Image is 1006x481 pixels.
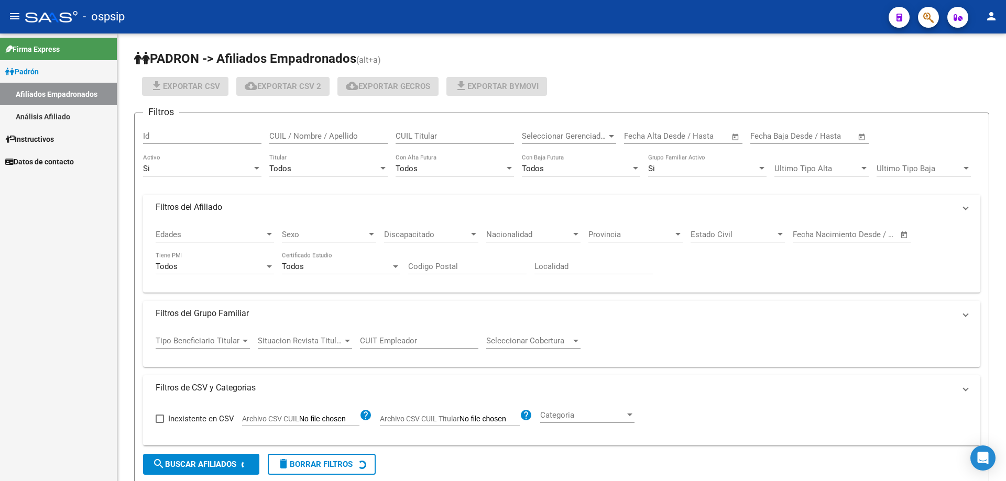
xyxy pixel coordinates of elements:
span: Provincia [588,230,673,239]
button: Buscar Afiliados [143,454,259,475]
mat-icon: menu [8,10,21,23]
button: Open calendar [899,229,911,241]
div: Open Intercom Messenger [970,445,996,471]
button: Borrar Filtros [268,454,376,475]
input: Start date [793,230,827,239]
mat-icon: file_download [455,80,467,92]
span: Edades [156,230,265,239]
mat-icon: help [520,409,532,421]
span: Todos [156,262,178,271]
span: Borrar Filtros [277,460,353,469]
h3: Filtros [143,105,179,119]
span: Archivo CSV CUIL Titular [380,415,460,423]
mat-icon: search [152,457,165,470]
span: Todos [282,262,304,271]
span: Seleccionar Gerenciador [522,131,607,141]
span: Si [648,164,655,173]
mat-panel-title: Filtros del Grupo Familiar [156,308,955,319]
mat-icon: cloud_download [245,80,257,92]
span: Estado Civil [691,230,775,239]
mat-icon: help [359,409,372,421]
mat-panel-title: Filtros del Afiliado [156,202,955,213]
input: Start date [624,131,658,141]
span: Situacion Revista Titular [258,336,343,345]
div: Filtros del Grupo Familiar [143,326,980,367]
span: Sexo [282,230,367,239]
input: End date [794,131,845,141]
span: Exportar CSV [150,82,220,91]
span: Todos [396,164,418,173]
input: Archivo CSV CUIL [299,415,359,424]
span: Buscar Afiliados [152,460,236,469]
mat-expansion-panel-header: Filtros del Afiliado [143,195,980,220]
button: Open calendar [856,131,868,143]
span: Nacionalidad [486,230,571,239]
span: Firma Express [5,43,60,55]
span: Discapacitado [384,230,469,239]
mat-icon: person [985,10,998,23]
button: Exportar CSV [142,77,228,96]
div: Filtros de CSV y Categorias [143,400,980,445]
mat-expansion-panel-header: Filtros del Grupo Familiar [143,301,980,326]
input: End date [668,131,718,141]
mat-icon: delete [277,457,290,470]
span: Datos de contacto [5,156,74,167]
span: Todos [522,164,544,173]
span: Inexistente en CSV [168,412,234,425]
span: Padrón [5,66,39,77]
span: Ultimo Tipo Baja [877,164,961,173]
span: Tipo Beneficiario Titular [156,336,240,345]
span: Categoria [540,410,625,420]
button: Exportar GECROS [337,77,439,96]
span: Todos [269,164,291,173]
button: Exportar CSV 2 [236,77,330,96]
span: Exportar Bymovi [455,82,539,91]
span: PADRON -> Afiliados Empadronados [134,51,356,66]
span: Seleccionar Cobertura [486,336,571,345]
span: Instructivos [5,133,54,145]
input: Start date [750,131,784,141]
mat-icon: cloud_download [346,80,358,92]
div: Filtros del Afiliado [143,220,980,293]
span: Exportar CSV 2 [245,82,321,91]
span: Exportar GECROS [346,82,430,91]
span: (alt+a) [356,55,381,65]
mat-expansion-panel-header: Filtros de CSV y Categorias [143,375,980,400]
span: - ospsip [83,5,125,28]
mat-panel-title: Filtros de CSV y Categorias [156,382,955,394]
input: End date [836,230,887,239]
input: Archivo CSV CUIL Titular [460,415,520,424]
button: Exportar Bymovi [446,77,547,96]
span: Si [143,164,150,173]
span: Archivo CSV CUIL [242,415,299,423]
span: Ultimo Tipo Alta [774,164,859,173]
mat-icon: file_download [150,80,163,92]
button: Open calendar [730,131,742,143]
